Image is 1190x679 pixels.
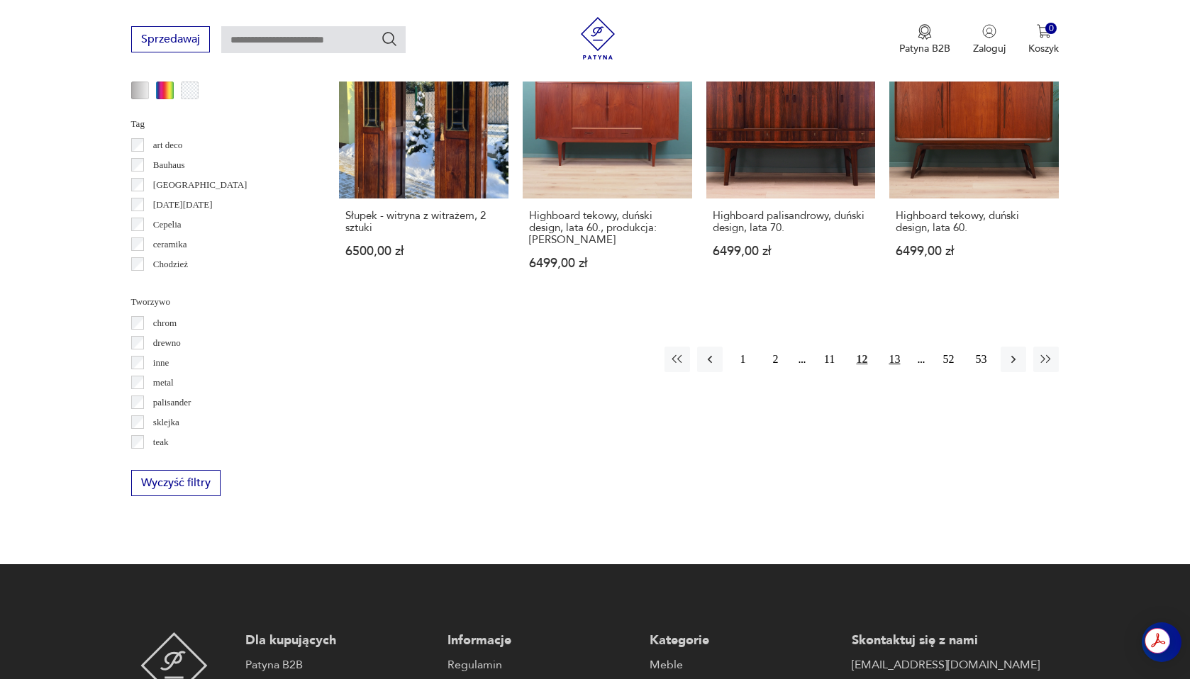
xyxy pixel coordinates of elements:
p: Skontaktuj się z nami [852,632,1040,649]
p: ceramika [153,237,187,252]
p: Tag [131,116,305,132]
p: tworzywo sztuczne [153,454,224,470]
p: 6499,00 zł [529,257,686,269]
button: Sprzedawaj [131,26,210,52]
button: 12 [849,347,874,372]
p: teak [153,434,169,450]
h3: Highboard tekowy, duński design, lata 60. [896,210,1052,234]
h3: Słupek - witryna z witrażem, 2 sztuki [345,210,502,234]
button: 2 [762,347,788,372]
p: Dla kupujących [245,632,433,649]
button: Zaloguj [973,24,1006,55]
p: Kategorie [650,632,838,649]
button: 0Koszyk [1028,24,1059,55]
a: Ikona medaluPatyna B2B [899,24,950,55]
p: Patyna B2B [899,42,950,55]
p: palisander [153,395,191,410]
p: [DATE][DATE] [153,197,213,213]
a: Highboard tekowy, duński design, lata 60., produkcja: DaniaHighboard tekowy, duński design, lata ... [523,29,692,297]
button: 13 [882,347,907,372]
p: Cepelia [153,217,182,232]
p: 6499,00 zł [713,245,869,257]
img: Ikona medalu [918,24,932,40]
p: chrom [153,315,177,331]
p: Koszyk [1028,42,1059,55]
a: Sprzedawaj [131,35,210,45]
p: [GEOGRAPHIC_DATA] [153,177,248,193]
a: Patyna B2B [245,656,433,673]
a: Słupek - witryna z witrażem, 2 sztukiSłupek - witryna z witrażem, 2 sztuki6500,00 zł [339,29,508,297]
p: Tworzywo [131,294,305,310]
p: Chodzież [153,257,188,272]
button: 1 [730,347,755,372]
p: Bauhaus [153,157,185,173]
img: Ikonka użytkownika [982,24,996,38]
p: 6499,00 zł [896,245,1052,257]
p: 6500,00 zł [345,245,502,257]
button: Szukaj [381,30,398,47]
div: 0 [1045,23,1057,35]
p: drewno [153,335,181,351]
p: Zaloguj [973,42,1006,55]
a: [EMAIL_ADDRESS][DOMAIN_NAME] [852,656,1040,673]
img: Ikona koszyka [1037,24,1051,38]
button: 53 [968,347,994,372]
p: Ćmielów [153,276,187,292]
p: inne [153,355,169,371]
p: art deco [153,138,183,153]
a: Highboard palisandrowy, duński design, lata 70.Highboard palisandrowy, duński design, lata 70.649... [706,29,876,297]
p: metal [153,375,174,391]
img: Patyna - sklep z meblami i dekoracjami vintage [577,17,619,60]
a: Regulamin [447,656,635,673]
button: 11 [816,347,842,372]
h3: Highboard tekowy, duński design, lata 60., produkcja: [PERSON_NAME] [529,210,686,246]
a: Meble [650,656,838,673]
button: Patyna B2B [899,24,950,55]
a: Highboard tekowy, duński design, lata 60.Highboard tekowy, duński design, lata 60.6499,00 zł [889,29,1059,297]
p: Informacje [447,632,635,649]
button: Wyczyść filtry [131,470,221,496]
h3: Highboard palisandrowy, duński design, lata 70. [713,210,869,234]
p: sklejka [153,415,179,430]
button: 52 [935,347,961,372]
iframe: Smartsupp widget button [1142,622,1181,662]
